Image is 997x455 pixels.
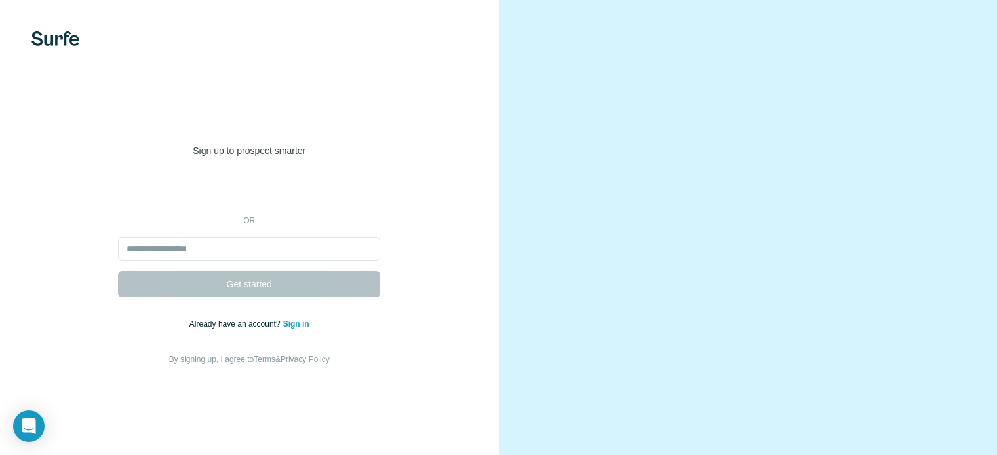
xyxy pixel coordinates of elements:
[283,319,309,329] a: Sign in
[189,319,283,329] span: Already have an account?
[118,144,380,157] p: Sign up to prospect smarter
[169,355,330,364] span: By signing up, I agree to &
[13,410,45,442] div: Open Intercom Messenger
[31,31,79,46] img: Surfe's logo
[281,355,330,364] a: Privacy Policy
[118,89,380,141] h1: Welcome to [GEOGRAPHIC_DATA]
[254,355,275,364] a: Terms
[111,177,387,206] iframe: Sign in with Google Button
[228,215,270,227] p: or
